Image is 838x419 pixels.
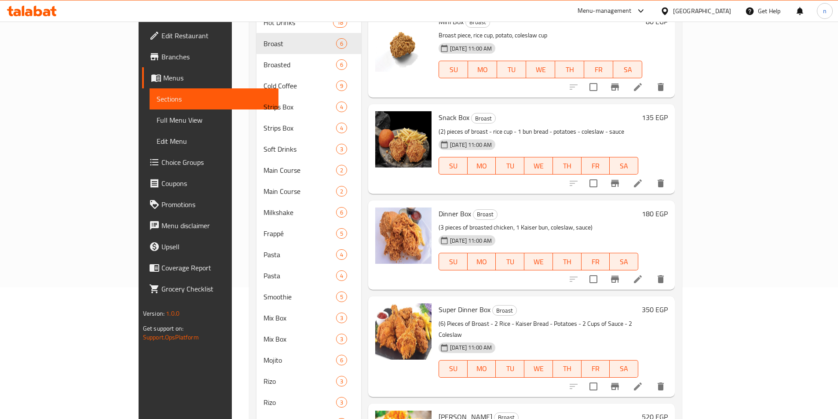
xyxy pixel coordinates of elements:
span: TU [501,63,523,76]
span: Choice Groups [161,157,271,168]
div: items [336,59,347,70]
p: (6) Pieces of Broast - 2 Rice - Kaiser Bread - Potatoes - 2 Cups of Sauce - 2 Coleslaw [439,318,638,340]
a: Menu disclaimer [142,215,278,236]
img: Mini Box [375,15,432,72]
span: 5 [337,230,347,238]
button: WE [524,360,553,378]
span: WE [528,255,549,268]
span: 6 [337,208,347,217]
span: FR [585,160,607,172]
a: Edit menu item [633,381,643,392]
button: TH [553,253,582,270]
span: Snack Box [439,111,469,124]
span: 18 [333,18,347,27]
span: SU [443,362,464,375]
button: WE [526,61,555,78]
div: Frappé5 [256,223,361,244]
div: Mojito6 [256,350,361,371]
button: MO [468,61,497,78]
span: [DATE] 11:00 AM [446,141,495,149]
span: Sections [157,94,271,104]
span: Promotions [161,199,271,210]
span: Upsell [161,241,271,252]
div: Broast [492,305,517,316]
div: items [336,207,347,218]
a: Edit Menu [150,131,278,152]
div: items [336,123,347,133]
span: WE [530,63,552,76]
a: Menus [142,67,278,88]
div: Soft Drinks3 [256,138,361,160]
div: Strips Box4 [256,117,361,138]
div: items [336,228,347,239]
span: MO [472,63,494,76]
button: SA [610,157,638,175]
button: delete [650,173,671,194]
span: Full Menu View [157,115,271,125]
span: TH [556,362,578,375]
div: Mix Box3 [256,307,361,328]
span: Rizo [263,397,336,408]
button: MO [468,157,496,175]
button: Branch-specific-item [604,77,626,98]
button: WE [524,157,553,175]
h6: 180 EGP [642,208,668,220]
span: SA [613,362,635,375]
span: Super Dinner Box [439,303,490,316]
span: Coverage Report [161,262,271,273]
button: TH [553,157,582,175]
span: Main Course [263,165,336,175]
div: items [336,144,347,154]
div: Broasted6 [256,54,361,75]
span: Strips Box [263,102,336,112]
div: Strips Box4 [256,96,361,117]
div: items [336,186,347,197]
span: Main Course [263,186,336,197]
span: FR [585,362,607,375]
span: Mix Box [263,313,336,323]
div: items [336,355,347,365]
div: items [333,17,347,28]
span: Pasta [263,249,336,260]
span: TH [556,255,578,268]
div: items [336,397,347,408]
div: items [336,80,347,91]
span: SA [617,63,639,76]
span: 4 [337,272,347,280]
span: Mojito [263,355,336,365]
img: Dinner Box [375,208,432,264]
div: Smoothie5 [256,286,361,307]
button: FR [584,61,613,78]
div: Rizo [263,376,336,386]
span: MO [471,255,493,268]
span: Cold Coffee [263,80,336,91]
div: Hot Drinks [263,17,333,28]
p: Broast piece, rice cup, potato, coleslaw cup [439,30,642,41]
a: Edit menu item [633,82,643,92]
span: Soft Drinks [263,144,336,154]
span: Broasted [263,59,336,70]
span: SA [613,255,635,268]
a: Edit Restaurant [142,25,278,46]
div: [GEOGRAPHIC_DATA] [673,6,731,16]
button: Branch-specific-item [604,269,626,290]
a: Full Menu View [150,109,278,131]
span: Grocery Checklist [161,284,271,294]
div: Broast [263,38,336,49]
div: items [336,291,347,302]
span: 5 [337,293,347,301]
span: Broast [466,17,490,27]
span: Version: [143,308,165,319]
h6: 135 EGP [642,111,668,124]
button: TH [555,61,584,78]
button: SU [439,360,468,378]
span: [DATE] 11:00 AM [446,44,495,53]
span: TU [499,255,521,268]
div: Menu-management [578,6,632,16]
button: TU [496,157,524,175]
span: TH [559,63,581,76]
div: Broast [471,113,496,124]
div: items [336,313,347,323]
